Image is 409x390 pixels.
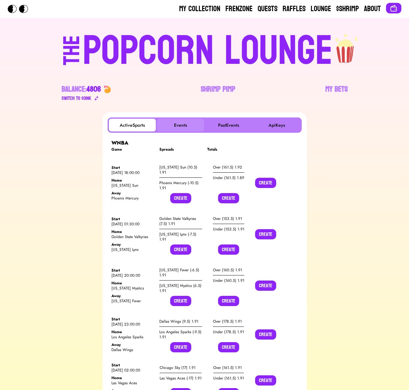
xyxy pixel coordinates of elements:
[311,4,331,14] a: Lounge
[111,191,154,196] div: Away
[111,322,154,327] div: [DATE] 23:00:00
[213,265,244,275] div: Over (160.5) 1.91
[111,281,154,286] div: Home
[111,293,154,298] div: Away
[111,380,154,386] div: Las Vegas Aces
[225,4,253,14] a: Frenzone
[111,216,154,221] div: Start
[111,170,154,175] div: [DATE] 18:00:00
[111,221,154,227] div: [DATE] 01:30:00
[390,4,398,12] img: Connect wallet
[111,165,154,170] div: Start
[213,373,244,383] div: Under (161.5) 1.91
[213,275,244,286] div: Under (160.5) 1.91
[159,178,202,193] div: Phoenix Mercury (-10.5) 1.91
[111,273,154,278] div: [DATE] 20:00:00
[111,234,154,239] div: Golden State Valkyries
[213,162,244,173] div: Over (161.5) 1.92
[159,265,202,281] div: [US_STATE] Fever (-6.5) 1.91
[159,162,202,178] div: [US_STATE] Sun (10.5) 1.91
[255,229,276,239] button: Create
[159,214,202,229] div: Golden State Valkyries (7.5) 1.91
[111,347,154,352] div: Dallas Wings
[205,119,252,131] button: PastEvents
[283,4,306,14] a: Raffles
[213,363,244,373] div: Over (161.5) 1.91
[254,119,300,131] button: ApiKeys
[111,342,154,347] div: Away
[111,229,154,234] div: Home
[179,4,220,14] a: My Collection
[213,316,244,327] div: Over (178.5) 1.91
[111,368,154,373] div: [DATE] 02:00:00
[111,363,154,368] div: Start
[170,193,191,203] button: Create
[159,327,202,342] div: Los Angeles Sparks (-9.5) 1.91
[170,296,191,306] button: Create
[111,298,154,304] div: [US_STATE] Fever
[111,147,154,152] div: Game
[159,281,202,296] div: [US_STATE] Mystics (6.5) 1.91
[207,147,250,152] div: Totals
[258,4,277,14] a: Quests
[111,183,154,188] div: [US_STATE] Sun
[170,244,191,255] button: Create
[111,375,154,380] div: Home
[111,247,154,252] div: [US_STATE] Lynx
[218,244,239,255] button: Create
[8,28,401,71] a: THEPOPCORN LOUNGEpopcorn
[213,173,244,183] div: Under (161.5) 1.89
[255,329,276,340] button: Create
[218,193,239,203] button: Create
[364,4,381,14] a: About
[218,342,239,352] button: Create
[213,327,244,337] div: Under (178.5) 1.91
[111,268,154,273] div: Start
[213,214,244,224] div: Over (153.5) 1.91
[160,363,201,373] div: Chicago Sky (17) 1.91
[159,147,202,152] div: Spreads
[218,296,239,306] button: Create
[111,178,154,183] div: Home
[333,28,359,64] img: popcorn
[8,5,33,13] img: Popcorn
[160,373,201,383] div: Las Vegas Aces (-17) 1.91
[111,334,154,340] div: Los Angeles Sparks
[336,4,359,14] a: $Shrimp
[87,82,101,96] span: 4806
[255,281,276,291] button: Create
[111,242,154,247] div: Away
[62,84,101,94] div: Balance:
[111,196,154,201] div: Phoenix Mercury
[157,119,204,131] button: Events
[103,86,111,93] img: 🍤
[111,139,298,147] div: WNBA
[170,342,191,352] button: Create
[111,286,154,291] div: [US_STATE] Mystics
[111,317,154,322] div: Start
[60,35,83,78] div: THE
[201,84,235,102] a: Shrimp Pimp
[111,329,154,334] div: Home
[325,84,348,102] a: My Bets
[255,375,276,386] button: Create
[62,94,91,102] div: Switch to $ OINK
[213,224,244,234] div: Under (153.5) 1.91
[83,31,333,71] div: POPCORN LOUNGE
[109,119,156,131] button: ActiveSports
[159,316,202,327] div: Dallas Wings (9.5) 1.91
[159,229,202,244] div: [US_STATE] Lynx (-7.5) 1.91
[255,178,276,188] button: Create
